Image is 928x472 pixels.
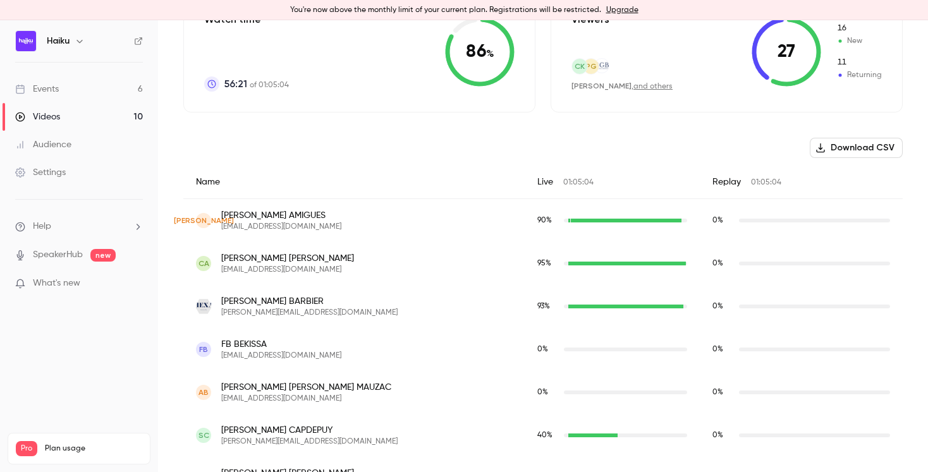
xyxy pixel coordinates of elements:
[633,83,673,90] a: and others
[606,5,638,15] a: Upgrade
[221,437,398,447] span: [PERSON_NAME][EMAIL_ADDRESS][DOMAIN_NAME]
[199,344,208,355] span: FB
[33,220,51,233] span: Help
[221,394,391,404] span: [EMAIL_ADDRESS][DOMAIN_NAME]
[563,179,594,186] span: 01:05:04
[221,424,398,437] span: [PERSON_NAME] CAPDEPUY
[712,260,723,267] span: 0 %
[196,299,211,314] img: hexa-avocats.fr
[537,217,552,224] span: 90 %
[198,258,209,269] span: CA
[221,338,341,351] span: FB BEKISSA
[537,344,558,355] span: Live watch time
[174,215,234,226] span: [PERSON_NAME]
[712,303,723,310] span: 0 %
[90,249,116,262] span: new
[16,441,37,456] span: Pro
[183,242,903,285] div: ca@avocatarnaud.fr
[537,258,558,269] span: Live watch time
[221,252,354,265] span: [PERSON_NAME] [PERSON_NAME]
[537,389,548,396] span: 0 %
[712,389,723,396] span: 0 %
[15,111,60,123] div: Videos
[221,222,341,232] span: [EMAIL_ADDRESS][DOMAIN_NAME]
[183,328,903,371] div: fb.bekissa@gmail.com
[571,81,673,92] div: ,
[575,61,585,72] span: CK
[571,82,632,90] span: [PERSON_NAME]
[183,199,903,243] div: j.amigues@selarl-act.fr
[537,260,551,267] span: 95 %
[198,430,209,441] span: SC
[198,387,209,398] span: AB
[15,220,143,233] li: help-dropdown-opener
[128,278,143,289] iframe: Noticeable Trigger
[183,285,903,328] div: barbier@hexa-avocats.fr
[836,35,882,47] span: New
[15,166,66,179] div: Settings
[836,70,882,81] span: Returning
[712,215,733,226] span: Replay watch time
[183,414,903,457] div: sylvie.capdepuy@avocat.fr
[183,166,525,199] div: Name
[525,166,700,199] div: Live
[712,430,733,441] span: Replay watch time
[712,432,723,439] span: 0 %
[836,57,882,68] span: Returning
[33,277,80,290] span: What's new
[537,430,558,441] span: Live watch time
[221,265,354,275] span: [EMAIL_ADDRESS][DOMAIN_NAME]
[751,179,781,186] span: 01:05:04
[224,76,247,92] span: 56:21
[810,138,903,158] button: Download CSV
[221,351,341,361] span: [EMAIL_ADDRESS][DOMAIN_NAME]
[33,248,83,262] a: SpeakerHub
[595,59,609,73] img: bgb-associes.com
[537,215,558,226] span: Live watch time
[221,209,341,222] span: [PERSON_NAME] AMIGUES
[15,83,59,95] div: Events
[537,301,558,312] span: Live watch time
[712,301,733,312] span: Replay watch time
[585,61,597,72] span: PG
[537,346,548,353] span: 0 %
[16,31,36,51] img: Haiku
[221,295,398,308] span: [PERSON_NAME] BARBIER
[836,23,882,34] span: New
[712,258,733,269] span: Replay watch time
[700,166,903,199] div: Replay
[47,35,70,47] h6: Haiku
[45,444,142,454] span: Plan usage
[712,344,733,355] span: Replay watch time
[183,371,903,414] div: bourgeoisaline.avocat@gmail.com
[712,387,733,398] span: Replay watch time
[537,303,550,310] span: 93 %
[221,381,391,394] span: [PERSON_NAME] [PERSON_NAME] MAUZAC
[537,387,558,398] span: Live watch time
[712,217,723,224] span: 0 %
[537,432,553,439] span: 40 %
[15,138,71,151] div: Audience
[224,76,289,92] p: of 01:05:04
[712,346,723,353] span: 0 %
[221,308,398,318] span: [PERSON_NAME][EMAIL_ADDRESS][DOMAIN_NAME]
